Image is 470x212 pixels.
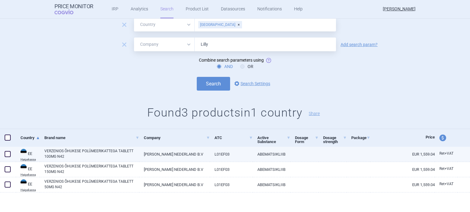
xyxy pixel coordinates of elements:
[210,147,253,162] a: L01EF03
[21,130,40,145] a: Country
[257,130,290,149] a: Active Substance
[139,162,210,177] a: [PERSON_NAME] NEDERLAND B.V
[435,149,457,158] a: Ret+VAT
[439,151,453,156] span: Retail price with VAT
[54,3,93,9] strong: Price Monitor
[139,177,210,192] a: [PERSON_NAME] NEDERLAND B.V
[21,149,27,155] img: Estonia
[144,130,210,145] a: Company
[217,63,233,70] label: AND
[233,80,270,87] a: Search Settings
[439,167,453,171] span: Retail price with VAT
[199,58,264,63] span: Combine search parameters using
[210,177,253,192] a: L01EF03
[253,147,290,162] a: ABEMATSIKLIIB
[323,130,347,149] a: Dosage strength
[370,147,435,162] a: EUR 1,559.04
[341,42,378,47] a: Add search param?
[16,179,40,192] a: EEEEHaigekassa
[21,164,27,170] img: Estonia
[21,179,27,185] img: Estonia
[21,173,40,176] abbr: Haigekassa — List of medicinal products published by Ministry of Social Affairs, Estonia.
[139,147,210,162] a: [PERSON_NAME] NEDERLAND B.V
[16,163,40,176] a: EEEEHaigekassa
[253,177,290,192] a: ABEMATSIKLIIB
[370,162,435,177] a: EUR 1,559.04
[44,130,139,145] a: Brand name
[21,158,40,161] abbr: Haigekassa — List of medicinal products published by Ministry of Social Affairs, Estonia.
[44,163,139,174] a: VERZENIOS ÕHUKESE POLÜMEERIKATTEGA TABLETT 150MG N42
[44,148,139,159] a: VERZENIOS ÕHUKESE POLÜMEERIKATTEGA TABLETT 100MG N42
[210,162,253,177] a: L01EF03
[435,180,457,189] a: Ret+VAT
[54,3,93,15] a: Price MonitorCOGVIO
[370,177,435,192] a: EUR 1,559.04
[240,63,253,70] label: OR
[197,77,230,91] button: Search
[439,182,453,186] span: Retail price with VAT
[253,162,290,177] a: ABEMATSIKLIIB
[21,189,40,192] abbr: Haigekassa — List of medicinal products published by Ministry of Social Affairs, Estonia.
[351,130,370,145] a: Package
[54,9,82,14] span: COGVIO
[309,111,320,116] button: Share
[214,130,253,145] a: ATC
[198,21,242,28] div: [GEOGRAPHIC_DATA]
[44,179,139,190] a: VERZENIOS ÕHUKESE POLÜMEERIKATTEGA TABLETT 50MG N42
[435,164,457,174] a: Ret+VAT
[16,148,40,161] a: EEEEHaigekassa
[426,135,435,139] span: Price
[295,130,319,149] a: Dosage Form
